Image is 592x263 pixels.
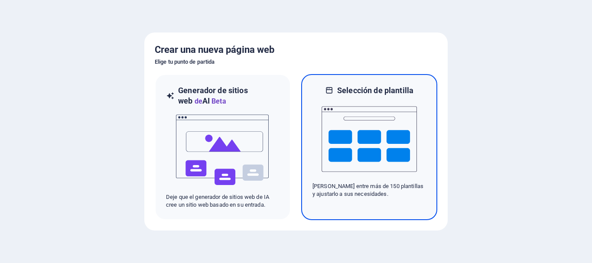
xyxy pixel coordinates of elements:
h5: Crear una nueva página web [155,43,437,57]
h6: Elige tu punto de partida [155,57,437,67]
h6: Generador de sitios web AI [178,85,280,107]
img: ai [175,107,270,193]
div: Generador de sitios webdeAIBetaaiDeje que el generador de sitios web de IA cree un sitio web basa... [155,74,291,220]
span: Beta [210,97,226,105]
div: Selección de plantilla[PERSON_NAME] entre más de 150 plantillas y ajustarlo a sus necesidades. [301,74,437,220]
span: de [193,97,202,105]
p: [PERSON_NAME] entre más de 150 plantillas y ajustarlo a sus necesidades. [312,182,426,198]
p: Deje que el generador de sitios web de IA cree un sitio web basado en su entrada. [166,193,280,209]
h6: Selección de plantilla [337,85,413,96]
